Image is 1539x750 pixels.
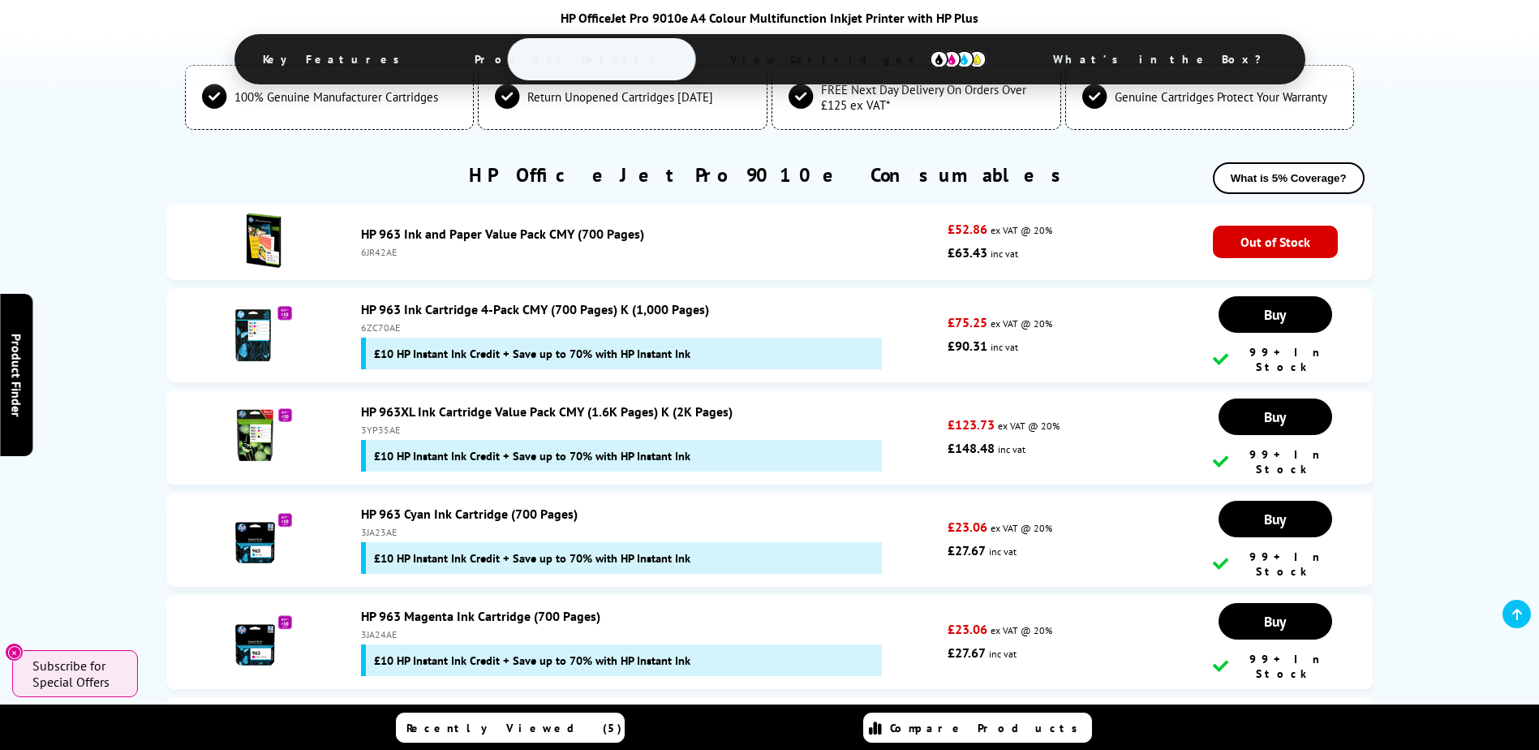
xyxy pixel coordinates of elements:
strong: £123.73 [948,416,995,433]
button: Close [5,643,24,662]
strong: £75.25 [948,314,987,330]
span: Return Unopened Cartridges [DATE] [527,89,713,105]
button: What is 5% Coverage? [1213,162,1365,194]
span: Buy [1264,407,1286,426]
span: Compare Products [890,721,1086,735]
span: Buy [1264,305,1286,324]
span: Buy [1264,612,1286,631]
span: FREE Next Day Delivery On Orders Over £125 ex VAT* [821,82,1044,113]
span: Genuine Cartridges Protect Your Warranty [1115,89,1327,105]
span: Buy [1264,510,1286,528]
img: HP 963 Magenta Ink Cartridge (700 Pages) [235,612,292,669]
a: HP 963 Ink and Paper Value Pack CMY (700 Pages) [361,226,644,242]
div: 99+ In Stock [1213,652,1338,681]
div: 99+ In Stock [1213,447,1338,476]
img: HP 963 Ink Cartridge 4-Pack CMY (700 Pages) K (1,000 Pages) [235,305,292,362]
div: 6JR42AE [361,246,939,258]
strong: £90.31 [948,338,987,354]
span: inc vat [989,545,1017,558]
span: What’s in the Box? [1029,40,1301,79]
span: £10 HP Instant Ink Credit + Save up to 70% with HP Instant Ink [374,653,690,668]
span: Out of Stock [1213,226,1338,258]
div: 3JA23AE [361,526,939,538]
div: 99+ In Stock [1213,345,1338,374]
span: ex VAT @ 20% [991,224,1052,236]
strong: £63.43 [948,244,987,261]
img: HP 963 Cyan Ink Cartridge (700 Pages) [235,510,292,567]
img: cmyk-icon.svg [930,50,987,68]
strong: £27.67 [948,644,986,661]
span: ex VAT @ 20% [998,420,1060,432]
a: HP 963 Cyan Ink Cartridge (700 Pages) [361,506,578,522]
span: 100% Genuine Manufacturer Cartridges [234,89,438,105]
span: Subscribe for Special Offers [32,657,122,690]
div: 3JA24AE [361,628,939,640]
span: inc vat [998,443,1025,455]
div: 6ZC70AE [361,321,939,334]
a: HP 963 Ink Cartridge 4-Pack CMY (700 Pages) K (1,000 Pages) [361,301,709,317]
span: Product Finder [8,334,24,417]
span: Product Details [450,40,688,79]
a: HP 963 Magenta Ink Cartridge (700 Pages) [361,608,600,624]
span: ex VAT @ 20% [991,522,1052,534]
span: inc vat [991,341,1018,353]
img: HP 963XL Ink Cartridge Value Pack CMY (1.6K Pages) K (2K Pages) [235,407,292,464]
span: £10 HP Instant Ink Credit + Save up to 70% with HP Instant Ink [374,550,690,566]
strong: £148.48 [948,440,995,456]
span: Recently Viewed (5) [406,721,622,735]
a: HP 963XL Ink Cartridge Value Pack CMY (1.6K Pages) K (2K Pages) [361,403,733,420]
span: inc vat [991,248,1018,260]
img: HP 963 Ink and Paper Value Pack CMY (700 Pages) [235,212,292,269]
strong: £27.67 [948,542,986,558]
a: Recently Viewed (5) [396,713,625,743]
span: Key Features [239,40,432,79]
strong: £23.06 [948,519,987,535]
a: Compare Products [863,713,1092,743]
span: ex VAT @ 20% [991,624,1052,636]
span: inc vat [989,648,1017,660]
div: 3YP35AE [361,424,939,436]
span: £10 HP Instant Ink Credit + Save up to 70% with HP Instant Ink [374,346,690,361]
a: HP OfficeJet Pro 9010e Consumables [469,162,1071,187]
span: £10 HP Instant Ink Credit + Save up to 70% with HP Instant Ink [374,448,690,463]
span: ex VAT @ 20% [991,317,1052,330]
span: View Cartridges [706,38,1011,80]
div: HP OfficeJet Pro 9010e A4 Colour Multifunction Inkjet Printer with HP Plus [202,10,1338,26]
strong: £52.86 [948,221,987,237]
strong: £23.06 [948,621,987,637]
div: 99+ In Stock [1213,550,1338,579]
